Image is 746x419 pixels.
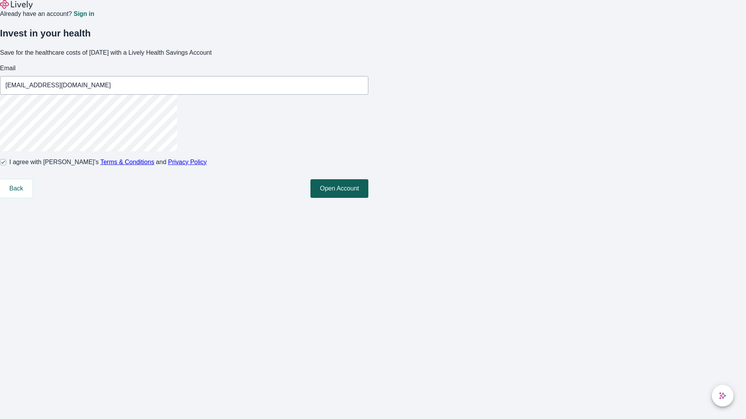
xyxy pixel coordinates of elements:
a: Terms & Conditions [100,159,154,165]
svg: Lively AI Assistant [719,392,727,400]
button: Open Account [310,179,368,198]
a: Sign in [73,11,94,17]
span: I agree with [PERSON_NAME]’s and [9,158,207,167]
button: chat [712,385,734,407]
a: Privacy Policy [168,159,207,165]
